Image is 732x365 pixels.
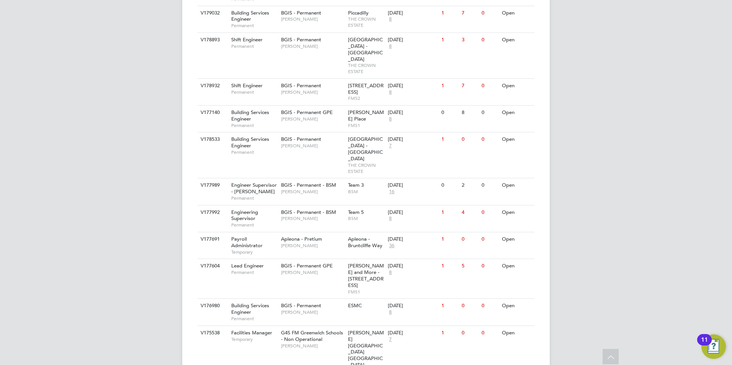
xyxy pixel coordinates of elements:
[440,259,459,273] div: 1
[231,182,277,195] span: Engineer Supervisor - [PERSON_NAME]
[500,232,533,246] div: Open
[199,106,225,120] div: V177140
[281,10,321,16] span: BGIS - Permanent
[231,195,277,201] span: Permanent
[281,89,344,95] span: [PERSON_NAME]
[231,209,258,222] span: Engineering Supervisor
[231,336,277,342] span: Temporary
[348,162,384,174] span: THE CROWN ESTATE
[500,205,533,220] div: Open
[388,143,393,149] span: 7
[348,189,384,195] span: BSM
[388,303,438,309] div: [DATE]
[460,79,480,93] div: 7
[231,149,277,155] span: Permanent
[388,89,393,96] span: 8
[500,259,533,273] div: Open
[281,82,321,89] span: BGIS - Permanent
[460,132,480,147] div: 0
[231,222,277,228] span: Permanent
[480,79,500,93] div: 0
[388,116,393,122] span: 8
[388,10,438,16] div: [DATE]
[281,329,343,342] span: G4S FM Greenwich Schools - Non Operational
[281,16,344,22] span: [PERSON_NAME]
[460,326,480,340] div: 0
[500,132,533,147] div: Open
[199,6,225,20] div: V179032
[348,122,384,129] span: FMS1
[388,269,393,276] span: 8
[388,236,438,243] div: [DATE]
[348,95,384,101] span: FMS2
[281,302,321,309] span: BGIS - Permanent
[480,33,500,47] div: 0
[388,330,438,336] div: [DATE]
[231,36,263,43] span: Shift Engineer
[500,299,533,313] div: Open
[388,136,438,143] div: [DATE]
[388,215,393,222] span: 8
[348,82,384,95] span: [STREET_ADDRESS]
[199,33,225,47] div: V178893
[500,79,533,93] div: Open
[348,109,384,122] span: [PERSON_NAME] Place
[281,109,333,116] span: BGIS - Permanent GPE
[388,189,395,195] span: 16
[348,36,383,62] span: [GEOGRAPHIC_DATA] - [GEOGRAPHIC_DATA]
[231,236,263,249] span: Payroll Administrator
[231,43,277,49] span: Permanent
[281,262,333,269] span: BGIS - Permanent GPE
[231,10,269,23] span: Building Services Engineer
[388,16,393,23] span: 8
[440,33,459,47] div: 1
[199,132,225,147] div: V178533
[500,6,533,20] div: Open
[199,205,225,220] div: V177992
[388,182,438,189] div: [DATE]
[440,6,459,20] div: 1
[281,269,344,275] span: [PERSON_NAME]
[480,106,500,120] div: 0
[348,16,384,28] span: THE CROWN ESTATE
[701,334,726,359] button: Open Resource Center, 11 new notifications
[388,43,393,50] span: 8
[388,243,395,249] span: 36
[281,143,344,149] span: [PERSON_NAME]
[480,232,500,246] div: 0
[460,205,480,220] div: 4
[231,122,277,129] span: Permanent
[388,263,438,269] div: [DATE]
[281,209,336,215] span: BGIS - Permanent - BSM
[199,259,225,273] div: V177604
[440,326,459,340] div: 1
[348,302,362,309] span: ESMC
[480,259,500,273] div: 0
[460,232,480,246] div: 0
[281,43,344,49] span: [PERSON_NAME]
[500,106,533,120] div: Open
[348,182,364,188] span: Team 3
[281,182,336,188] span: BGIS - Permanent - BSM
[440,232,459,246] div: 1
[480,6,500,20] div: 0
[480,178,500,192] div: 0
[348,209,364,215] span: Team 5
[440,299,459,313] div: 1
[440,205,459,220] div: 1
[460,6,480,20] div: 7
[440,79,459,93] div: 1
[231,269,277,275] span: Permanent
[281,189,344,195] span: [PERSON_NAME]
[231,316,277,322] span: Permanent
[281,243,344,249] span: [PERSON_NAME]
[388,336,393,343] span: 7
[348,136,383,162] span: [GEOGRAPHIC_DATA] - [GEOGRAPHIC_DATA]
[480,326,500,340] div: 0
[348,62,384,74] span: THE CROWN ESTATE
[199,178,225,192] div: V177989
[460,106,480,120] div: 8
[348,262,384,288] span: [PERSON_NAME] and More - [STREET_ADDRESS]
[500,326,533,340] div: Open
[281,343,344,349] span: [PERSON_NAME]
